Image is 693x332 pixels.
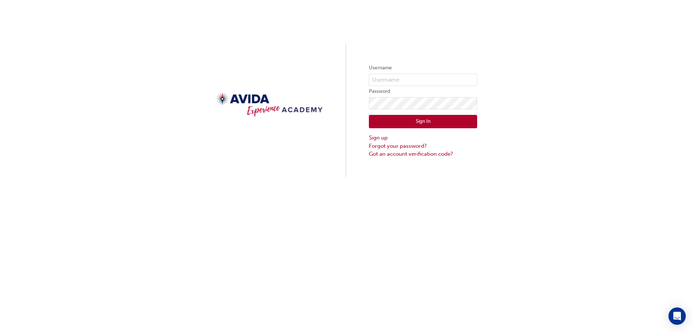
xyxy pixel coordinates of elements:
label: Username [369,64,477,72]
a: Forgot your password? [369,142,477,150]
img: Trak [216,90,324,120]
button: Sign In [369,115,477,129]
input: Username [369,74,477,86]
div: Open Intercom Messenger [668,307,686,325]
label: Password [369,87,477,96]
a: Got an account verification code? [369,150,477,158]
a: Sign up [369,134,477,142]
